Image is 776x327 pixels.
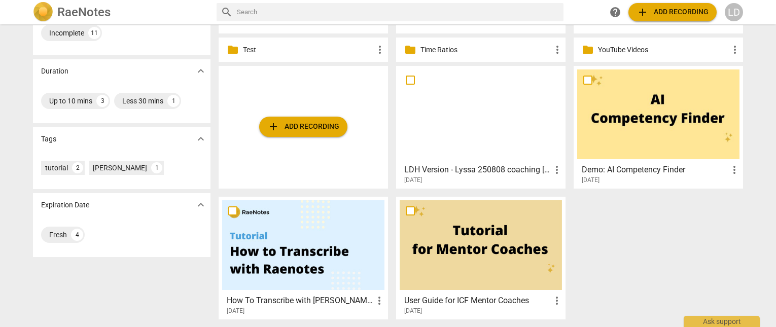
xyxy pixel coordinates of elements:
div: Incomplete [49,28,84,38]
span: Add recording [267,121,339,133]
p: Duration [41,66,68,77]
span: more_vert [551,295,563,307]
button: Upload [628,3,717,21]
span: add [637,6,649,18]
span: folder [404,44,416,56]
div: 4 [71,229,83,241]
a: Demo: AI Competency Finder[DATE] [577,69,739,184]
a: User Guide for ICF Mentor Coaches[DATE] [400,200,562,315]
span: more_vert [729,44,741,56]
a: How To Transcribe with [PERSON_NAME][DATE] [222,200,384,315]
button: Show more [193,197,208,212]
span: help [609,6,621,18]
span: more_vert [551,44,563,56]
div: Fresh [49,230,67,240]
span: folder [227,44,239,56]
p: Expiration Date [41,200,89,210]
h3: LDH Version - Lyssa 250808 coaching Marnie (28m 32s) [404,164,551,176]
span: [DATE] [404,176,422,185]
input: Search [237,4,559,20]
img: Logo [33,2,53,22]
p: Tags [41,134,56,144]
span: more_vert [373,295,385,307]
span: search [221,6,233,18]
span: [DATE] [404,307,422,315]
span: expand_more [195,65,207,77]
h3: Demo: AI Competency Finder [582,164,728,176]
div: 2 [72,162,83,173]
span: more_vert [374,44,386,56]
span: more_vert [728,164,740,176]
button: Show more [193,63,208,79]
h3: User Guide for ICF Mentor Coaches [404,295,551,307]
div: 3 [96,95,109,107]
p: Test [243,45,374,55]
div: [PERSON_NAME] [93,163,147,173]
button: Show more [193,131,208,147]
div: tutorial [45,163,68,173]
span: [DATE] [227,307,244,315]
h3: How To Transcribe with RaeNotes [227,295,373,307]
span: add [267,121,279,133]
p: YouTube Videos [598,45,729,55]
a: LDH Version - Lyssa 250808 coaching [PERSON_NAME] (28m 32s)[DATE] [400,69,562,184]
div: 1 [151,162,162,173]
span: [DATE] [582,176,599,185]
div: Up to 10 mins [49,96,92,106]
div: Ask support [684,316,760,327]
button: Upload [259,117,347,137]
span: expand_more [195,199,207,211]
button: LD [725,3,743,21]
span: Add recording [637,6,709,18]
div: 1 [167,95,180,107]
span: more_vert [551,164,563,176]
div: 11 [88,27,100,39]
span: folder [582,44,594,56]
a: Help [606,3,624,21]
div: Less 30 mins [122,96,163,106]
h2: RaeNotes [57,5,111,19]
a: LogoRaeNotes [33,2,208,22]
span: expand_more [195,133,207,145]
p: Time Ratios [420,45,551,55]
